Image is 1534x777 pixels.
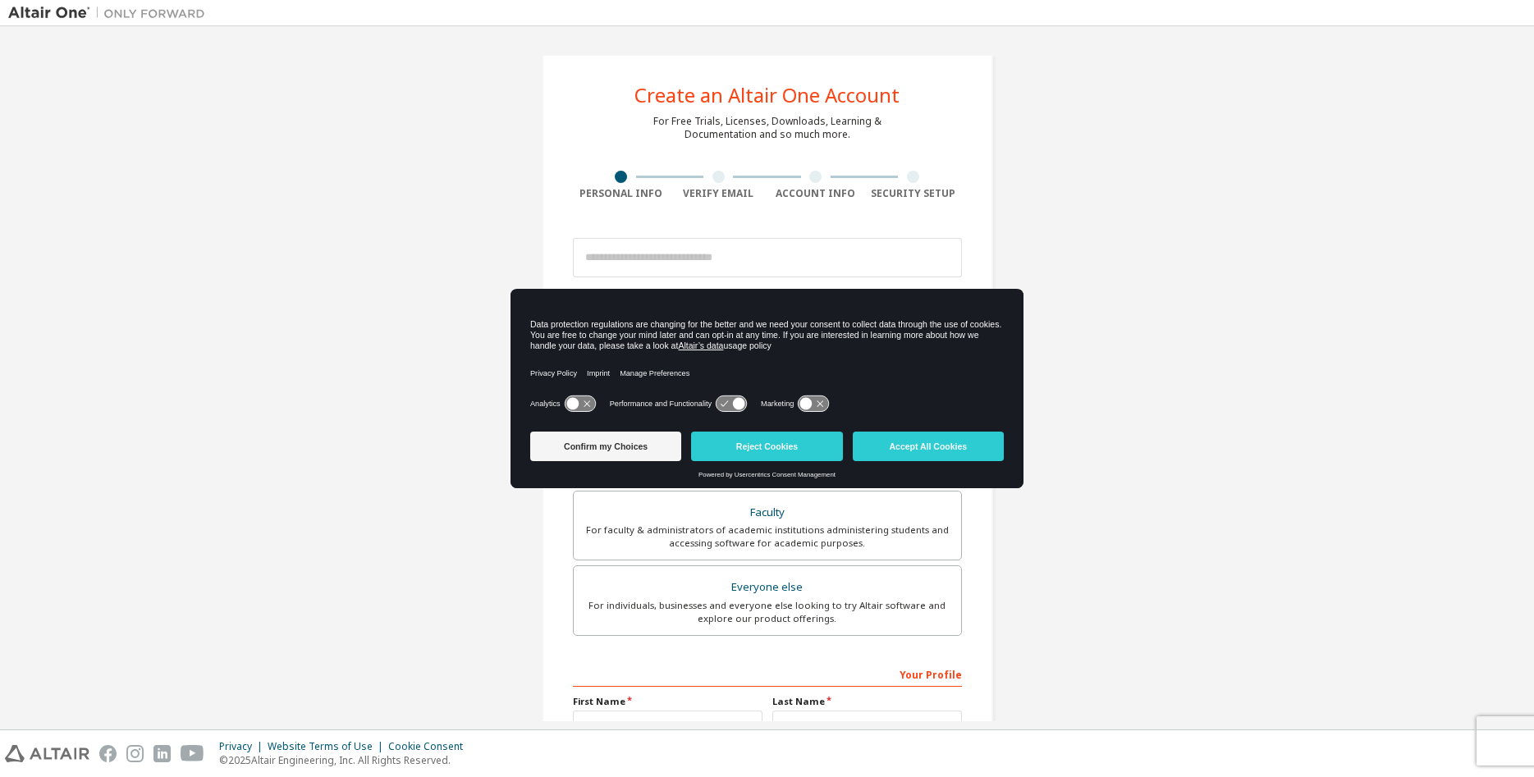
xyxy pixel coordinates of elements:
[584,599,951,625] div: For individuals, businesses and everyone else looking to try Altair software and explore our prod...
[573,695,762,708] label: First Name
[99,745,117,762] img: facebook.svg
[153,745,171,762] img: linkedin.svg
[772,695,962,708] label: Last Name
[219,740,268,753] div: Privacy
[5,745,89,762] img: altair_logo.svg
[653,115,881,141] div: For Free Trials, Licenses, Downloads, Learning & Documentation and so much more.
[670,187,767,200] div: Verify Email
[573,660,962,687] div: Your Profile
[584,576,951,599] div: Everyone else
[584,523,951,550] div: For faculty & administrators of academic institutions administering students and accessing softwa...
[767,187,865,200] div: Account Info
[219,753,473,767] p: © 2025 Altair Engineering, Inc. All Rights Reserved.
[634,85,900,105] div: Create an Altair One Account
[8,5,213,21] img: Altair One
[573,187,671,200] div: Personal Info
[388,740,473,753] div: Cookie Consent
[181,745,204,762] img: youtube.svg
[864,187,962,200] div: Security Setup
[268,740,388,753] div: Website Terms of Use
[584,501,951,524] div: Faculty
[126,745,144,762] img: instagram.svg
